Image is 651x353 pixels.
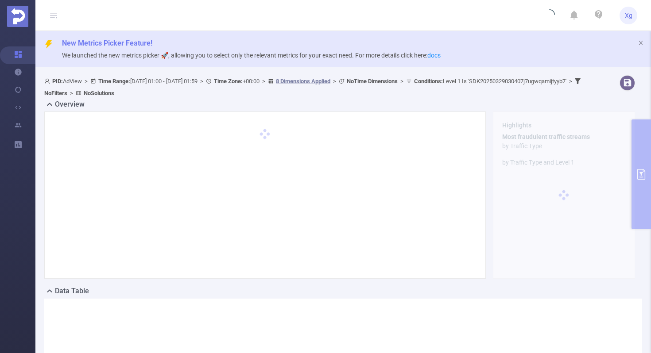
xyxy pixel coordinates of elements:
b: No Time Dimensions [347,78,398,84]
b: PID: [52,78,63,84]
button: icon: close [638,38,644,48]
b: No Filters [44,90,67,96]
b: Conditions : [414,78,443,84]
b: Time Range: [98,78,130,84]
b: Time Zone: [214,78,243,84]
b: No Solutions [84,90,114,96]
i: icon: user [44,78,52,84]
span: Level 1 Is 'SDK20250329030407j7ugwqamijtyyb7' [414,78,566,84]
span: > [198,78,206,84]
span: AdView [DATE] 01:00 - [DATE] 01:59 +00:00 [44,78,583,96]
img: Protected Media [7,6,28,27]
span: New Metrics Picker Feature! [62,39,152,47]
span: > [82,78,90,84]
i: icon: loading [544,9,555,22]
h2: Overview [55,99,85,110]
span: We launched the new metrics picker 🚀, allowing you to select only the relevant metrics for your e... [62,52,441,59]
i: icon: thunderbolt [44,40,53,49]
span: > [260,78,268,84]
h2: Data Table [55,286,89,296]
a: docs [427,52,441,59]
i: icon: close [638,40,644,46]
u: 8 Dimensions Applied [276,78,330,84]
span: > [67,90,76,96]
span: > [330,78,339,84]
span: > [566,78,575,84]
span: > [398,78,406,84]
span: Xg [625,7,632,24]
